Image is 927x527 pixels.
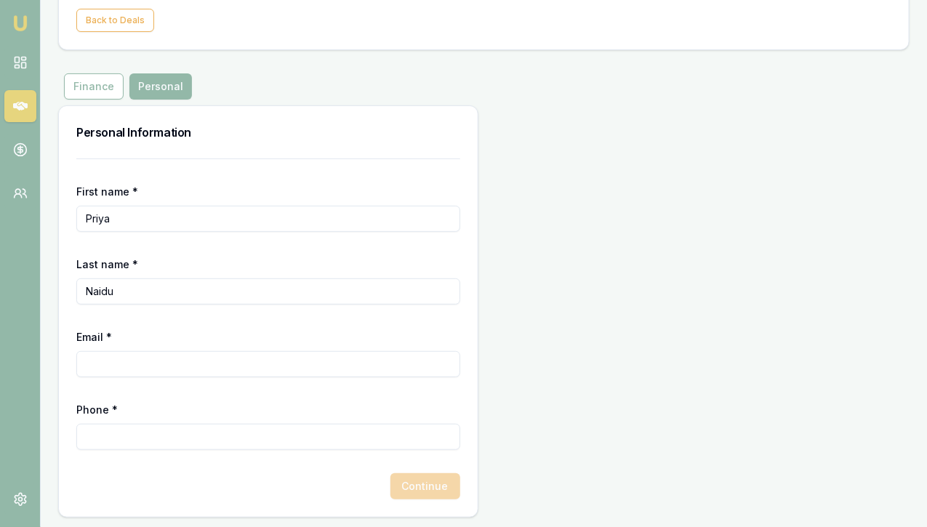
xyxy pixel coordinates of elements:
img: emu-icon-u.png [12,15,29,32]
button: Finance [64,73,124,100]
button: Personal [129,73,192,100]
label: Phone * [76,403,118,416]
button: Back to Deals [76,9,154,32]
h3: Personal Information [76,124,460,141]
label: Last name * [76,258,138,270]
label: First name * [76,185,138,198]
label: Email * [76,331,112,343]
